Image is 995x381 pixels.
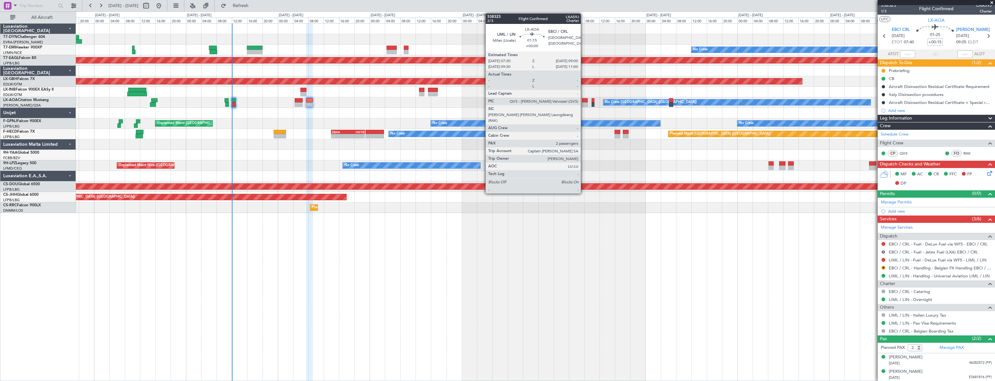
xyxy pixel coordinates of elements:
[967,171,972,178] span: FP
[956,39,966,46] span: 09:05
[463,13,487,18] div: [DATE] - [DATE]
[737,18,753,23] div: 00:00
[3,182,18,186] span: CS-DOU
[881,131,909,138] a: Schedule Crew
[814,18,829,23] div: 20:00
[400,18,416,23] div: 08:00
[3,135,20,139] a: LFPB/LBG
[332,134,348,138] div: -
[119,161,194,170] div: Unplanned Maint Nice ([GEOGRAPHIC_DATA])
[940,345,964,351] a: Manage PAX
[830,13,855,18] div: [DATE] - [DATE]
[722,18,737,23] div: 20:00
[3,46,42,49] a: T7-EMIHawker 900XP
[976,9,992,14] span: Charter
[605,98,697,107] div: No Crew [GEOGRAPHIC_DATA] ([GEOGRAPHIC_DATA])
[432,119,447,128] div: No Crew
[930,32,940,38] span: 01:25
[645,18,661,23] div: 00:00
[3,193,39,197] a: CS-JHHGlobal 6000
[3,56,36,60] a: T7-EAGLFalcon 8X
[108,3,138,9] span: [DATE] - [DATE]
[569,18,584,23] div: 04:00
[600,18,615,23] div: 12:00
[431,18,446,23] div: 16:00
[446,18,462,23] div: 20:00
[844,18,860,23] div: 04:00
[661,18,676,23] div: 04:00
[278,18,293,23] div: 00:00
[956,33,969,39] span: [DATE]
[881,2,896,9] span: 538323
[968,39,978,46] span: ELDT
[3,182,40,186] a: CS-DOUGlobal 6500
[34,192,135,202] div: Planned Maint [GEOGRAPHIC_DATA] ([GEOGRAPHIC_DATA])
[972,216,981,222] span: (3/6)
[308,18,324,23] div: 08:00
[95,13,120,18] div: [DATE] - [DATE]
[416,18,431,23] div: 12:00
[630,18,645,23] div: 20:00
[880,335,887,343] span: Pax
[332,130,348,134] div: ZBAA
[676,18,691,23] div: 08:00
[157,119,262,128] div: Unplanned Maint [GEOGRAPHIC_DATA] ([GEOGRAPHIC_DATA])
[385,18,400,23] div: 04:00
[889,375,900,380] span: [DATE]
[900,50,915,58] input: --:--
[928,17,945,24] span: LX-AOA
[972,59,981,66] span: (1/2)
[753,18,768,23] div: 04:00
[232,18,247,23] div: 12:00
[584,18,600,23] div: 08:00
[879,16,890,22] button: UTC
[3,92,22,97] a: EDLW/DTM
[889,369,923,375] div: [PERSON_NAME]
[880,280,895,288] span: Charter
[889,289,930,294] a: EBCI / CRL - Catering
[3,88,54,92] a: LX-INBFalcon 900EX EASy II
[3,151,39,155] a: 9H-YAAGlobal 5000
[279,13,303,18] div: [DATE] - [DATE]
[3,130,17,134] span: F-HECD
[738,13,763,18] div: [DATE] - [DATE]
[125,18,140,23] div: 08:00
[880,115,912,122] span: Leg Information
[875,18,890,23] div: 12:00
[109,18,125,23] div: 04:00
[976,2,992,9] span: LXA59J
[3,61,20,66] a: LFPB/LBG
[881,9,896,14] span: 1/3
[262,18,278,23] div: 20:00
[707,18,722,23] div: 16:00
[538,18,554,23] div: 20:00
[739,119,754,128] div: No Crew
[3,98,49,102] a: LX-AOACitation Mustang
[339,18,354,23] div: 16:00
[3,35,18,39] span: T7-DYN
[889,249,978,255] a: EBCI / CRL - Fuel - Jetex Fuel (LXA) EBCI / CRL
[3,161,36,165] a: 9H-LPZLegacy 500
[79,18,94,23] div: 20:00
[956,27,990,33] span: [PERSON_NAME]
[919,5,954,12] div: Flight Confirmed
[888,51,898,57] span: ATOT
[969,360,992,366] span: 46282572 (PP)
[3,40,43,45] a: EVRA/[PERSON_NAME]
[691,18,707,23] div: 12:00
[881,199,912,206] a: Manage Permits
[554,18,569,23] div: 00:00
[3,130,35,134] a: F-HECDFalcon 7X
[354,18,370,23] div: 20:00
[829,18,844,23] div: 00:00
[889,76,894,81] div: CB
[3,187,20,192] a: LFPB/LBG
[348,134,364,138] div: -
[186,18,201,23] div: 00:00
[963,150,978,156] a: RAK
[3,203,41,207] a: CS-RRCFalcon 900LX
[670,129,770,139] div: Planned Maint [GEOGRAPHIC_DATA] ([GEOGRAPHIC_DATA])
[155,18,171,23] div: 16:00
[860,18,875,23] div: 08:00
[348,130,364,134] div: UGTB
